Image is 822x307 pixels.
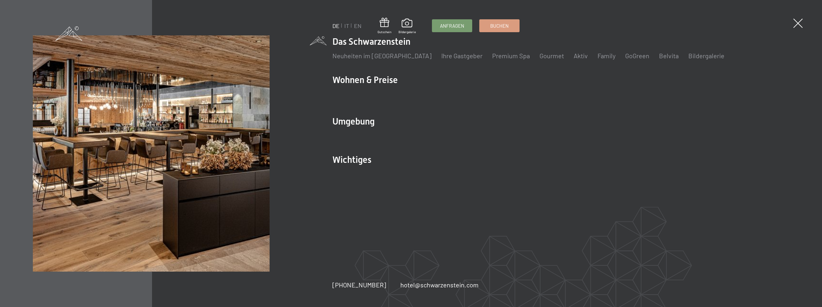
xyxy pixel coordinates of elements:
[378,30,391,34] span: Gutschein
[332,22,339,29] a: DE
[540,52,564,60] a: Gourmet
[332,52,432,60] a: Neuheiten im [GEOGRAPHIC_DATA]
[574,52,588,60] a: Aktiv
[378,18,391,34] a: Gutschein
[480,20,519,32] a: Buchen
[441,52,483,60] a: Ihre Gastgeber
[344,22,349,29] a: IT
[398,30,416,34] span: Bildergalerie
[688,52,724,60] a: Bildergalerie
[492,52,530,60] a: Premium Spa
[625,52,649,60] a: GoGreen
[332,281,386,289] span: [PHONE_NUMBER]
[332,280,386,289] a: [PHONE_NUMBER]
[432,20,472,32] a: Anfragen
[398,19,416,34] a: Bildergalerie
[659,52,679,60] a: Belvita
[490,23,509,29] span: Buchen
[597,52,616,60] a: Family
[400,280,479,289] a: hotel@schwarzenstein.com
[354,22,361,29] a: EN
[440,23,464,29] span: Anfragen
